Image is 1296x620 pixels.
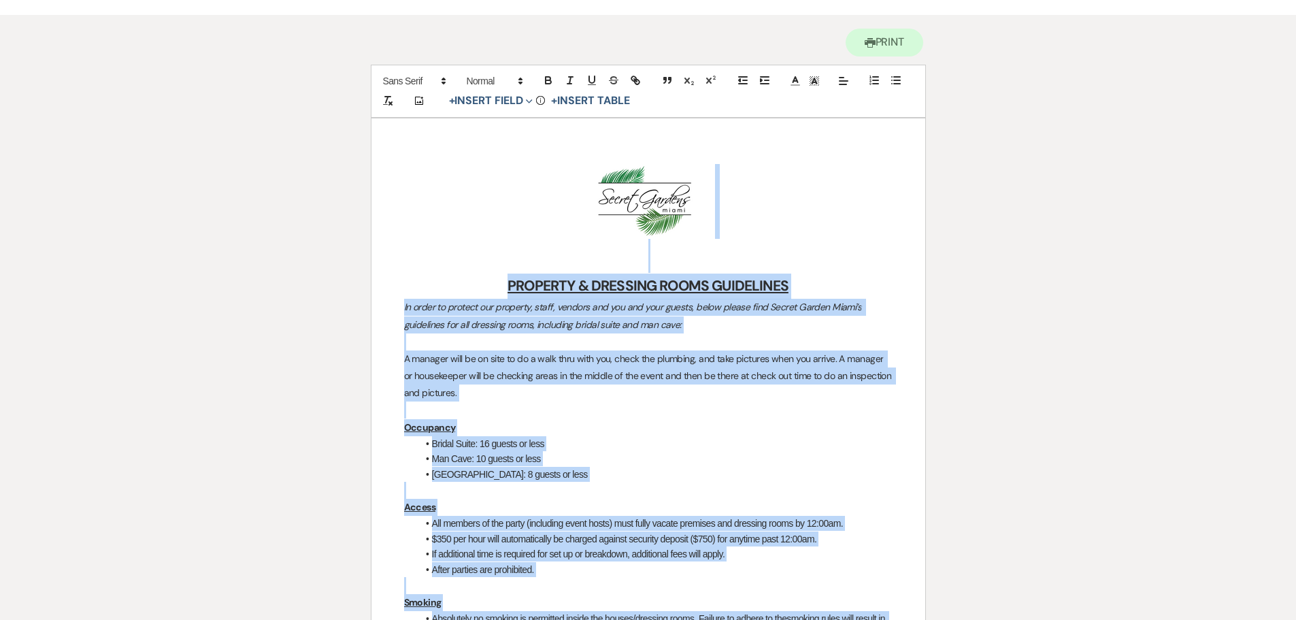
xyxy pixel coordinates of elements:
[449,95,455,106] span: +
[846,29,924,56] button: Print
[579,164,715,239] img: Screenshot 2025-01-17 at 1.12.54 PM.png
[418,562,893,577] li: After parties are prohibited.
[404,421,456,434] u: Occupancy
[551,95,557,106] span: +
[404,301,864,330] em: In order to protect our property, staff, vendors and you and your guests, below please find Secre...
[404,501,436,513] u: Access
[418,467,893,482] li: [GEOGRAPHIC_DATA]: 8 guests or less
[508,276,788,295] u: PROPERTY & DRESSING ROOMS GUIDELINES
[418,532,893,546] li: $350 per hour will automatically be charged against security deposit ($750) for anytime past 12:0...
[418,436,893,451] li: Bridal Suite: 16 guests or less
[418,451,893,466] li: Man Cave: 10 guests or less
[805,73,824,89] span: Text Background Color
[404,596,442,608] u: Smoking
[404,350,893,402] p: A manager will be on site to do a walk thru with you, check the plumbing, and take pictures when ...
[418,516,893,531] li: All members of the party (including event hosts) must fully vacate premises and dressing rooms by...
[546,93,634,109] button: +Insert Table
[834,73,853,89] span: Alignment
[418,546,893,561] li: If additional time is required for set up or breakdown, additional fees will apply.
[444,93,538,109] button: Insert Field
[786,73,805,89] span: Text Color
[461,73,527,89] span: Header Formats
